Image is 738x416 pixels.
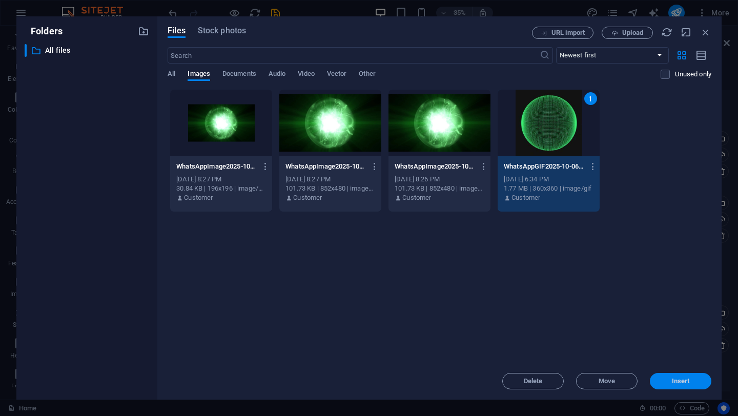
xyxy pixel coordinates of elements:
[359,68,375,82] span: Other
[402,193,431,202] p: Customer
[672,378,690,384] span: Insert
[298,68,314,82] span: Video
[168,25,186,37] span: Files
[138,26,149,37] i: Create new folder
[168,68,175,82] span: All
[269,68,285,82] span: Audio
[45,45,130,56] p: All files
[551,30,585,36] span: URL import
[502,373,564,389] button: Delete
[285,184,375,193] div: 101.73 KB | 852x480 | image/jpeg
[576,373,638,389] button: Move
[650,373,711,389] button: Insert
[293,193,322,202] p: Customer
[184,193,213,202] p: Customer
[25,25,63,38] p: Folders
[599,378,615,384] span: Move
[584,92,597,105] div: 1
[504,184,593,193] div: 1.77 MB | 360x360 | image/gif
[285,162,365,171] p: WhatsAppImage2025-10-06at18.33.47-LBR0gRizQpwK6FDoVdzJew.jpeg
[327,68,347,82] span: Vector
[285,175,375,184] div: [DATE] 8:27 PM
[222,68,256,82] span: Documents
[675,70,711,79] p: Displays only files that are not in use on the website. Files added during this session can still...
[176,184,266,193] div: 30.84 KB | 196x196 | image/png
[395,162,475,171] p: WhatsAppImage2025-10-06at18.33.47-F81_goibrJsMKD-ELstjLQ.jpeg
[511,193,540,202] p: Customer
[395,175,484,184] div: [DATE] 8:26 PM
[524,378,543,384] span: Delete
[168,47,539,64] input: Search
[176,162,256,171] p: WhatsAppImage2025-10-06at18.33.47-LBR0gRizQpwK6FDoVdzJew-itthf4_F-TsW4Onpm4L5NA.png
[622,30,643,36] span: Upload
[681,27,692,38] i: Minimize
[395,184,484,193] div: 101.73 KB | 852x480 | image/jpeg
[25,44,27,57] div: ​
[188,68,210,82] span: Images
[198,25,246,37] span: Stock photos
[504,162,584,171] p: WhatsAppGIF2025-10-06at18.33.47-W3wMxuEXD1UVvTv9CjxMIw.gif
[176,175,266,184] div: [DATE] 8:27 PM
[532,27,593,39] button: URL import
[504,175,593,184] div: [DATE] 6:34 PM
[602,27,653,39] button: Upload
[700,27,711,38] i: Close
[661,27,672,38] i: Reload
